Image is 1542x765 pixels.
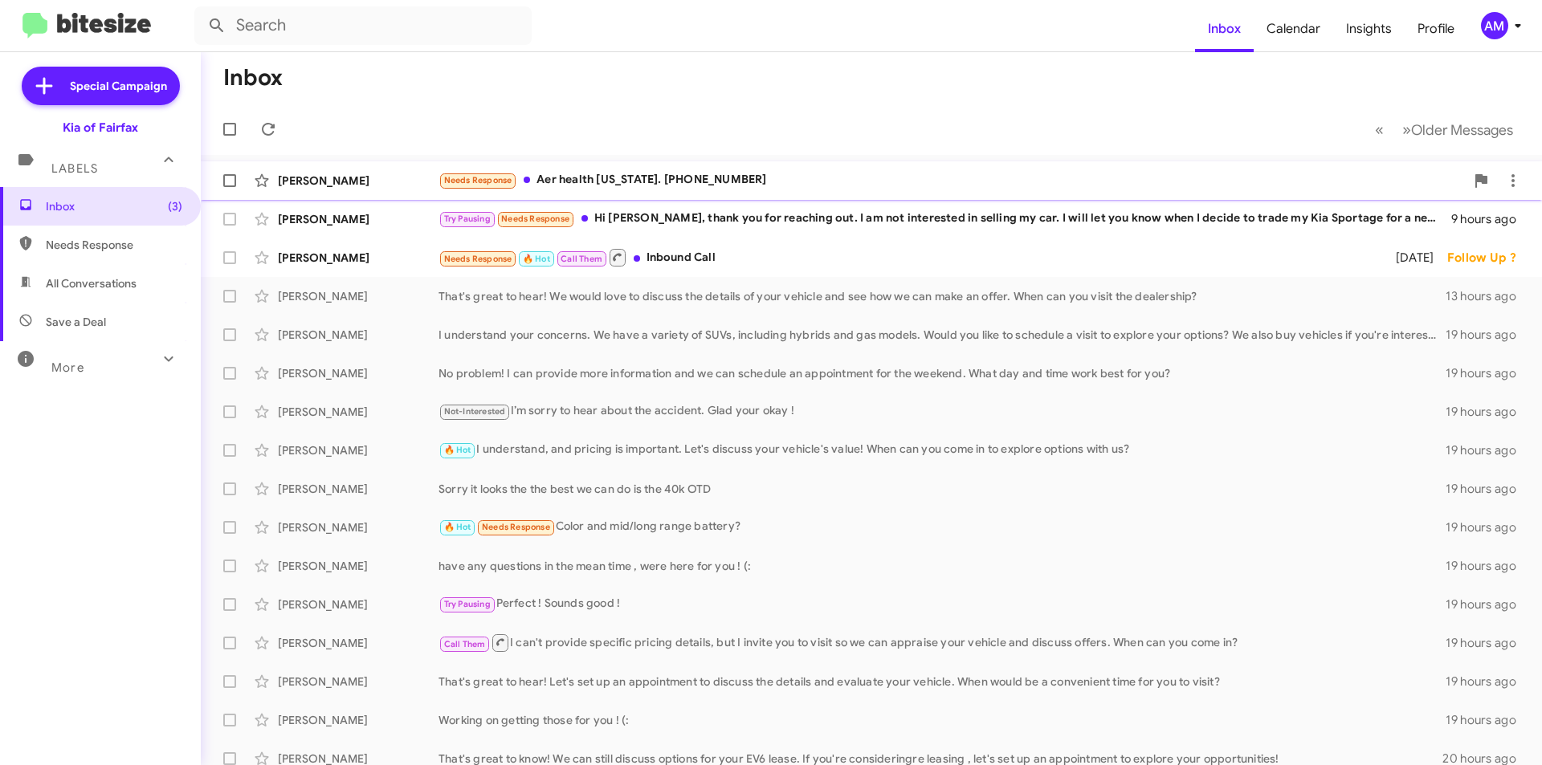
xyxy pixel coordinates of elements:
span: Needs Response [444,254,512,264]
span: Call Them [561,254,602,264]
a: Special Campaign [22,67,180,105]
div: have any questions in the mean time , were here for you ! (: [439,558,1446,574]
div: [PERSON_NAME] [278,481,439,497]
span: « [1375,120,1384,140]
span: 🔥 Hot [444,445,471,455]
div: 19 hours ago [1446,481,1529,497]
div: Color and mid/long range battery? [439,518,1446,536]
div: Follow Up ? [1447,250,1529,266]
div: 19 hours ago [1446,596,1529,612]
div: Working on getting those for you ! (: [439,712,1446,728]
div: [PERSON_NAME] [278,519,439,535]
span: Special Campaign [70,78,167,94]
div: 13 hours ago [1446,288,1529,304]
div: AM [1481,12,1508,39]
button: Previous [1365,113,1393,146]
div: Sorry it looks the the best we can do is the 40k OTD [439,481,1446,497]
div: [PERSON_NAME] [278,404,439,420]
div: [PERSON_NAME] [278,442,439,458]
span: Needs Response [444,175,512,185]
a: Profile [1405,6,1467,52]
div: 19 hours ago [1446,673,1529,690]
div: Inbound Call [439,247,1375,267]
a: Inbox [1195,6,1254,52]
div: That's great to hear! We would love to discuss the details of your vehicle and see how we can mak... [439,288,1446,304]
span: Not-Interested [444,406,506,417]
span: 🔥 Hot [523,254,550,264]
span: 🔥 Hot [444,522,471,532]
div: 19 hours ago [1446,327,1529,343]
div: [PERSON_NAME] [278,173,439,189]
div: Hi [PERSON_NAME], thank you for reaching out. I am not interested in selling my car. I will let y... [439,210,1451,228]
span: Try Pausing [444,599,491,609]
div: Aer health [US_STATE]. [PHONE_NUMBER] [439,171,1465,189]
a: Calendar [1254,6,1333,52]
a: Insights [1333,6,1405,52]
span: Needs Response [482,522,550,532]
div: No problem! I can provide more information and we can schedule an appointment for the weekend. Wh... [439,365,1446,381]
span: Labels [51,161,98,176]
div: 19 hours ago [1446,519,1529,535]
div: [PERSON_NAME] [278,211,439,227]
nav: Page navigation example [1366,113,1523,146]
button: Next [1393,113,1523,146]
div: [PERSON_NAME] [278,327,439,343]
div: [PERSON_NAME] [278,712,439,728]
span: All Conversations [46,275,137,291]
span: More [51,360,84,375]
div: I understand, and pricing is important. Let's discuss your vehicle's value! When can you come in ... [439,441,1446,459]
div: Perfect ! Sounds good ! [439,595,1446,613]
div: [PERSON_NAME] [278,596,439,612]
div: [DATE] [1375,250,1447,266]
span: Needs Response [501,214,569,224]
div: [PERSON_NAME] [278,558,439,574]
h1: Inbox [223,65,283,91]
div: I understand your concerns. We have a variety of SUVs, including hybrids and gas models. Would yo... [439,327,1446,343]
div: [PERSON_NAME] [278,635,439,651]
div: 19 hours ago [1446,635,1529,651]
div: 19 hours ago [1446,558,1529,574]
div: 19 hours ago [1446,404,1529,420]
div: That's great to hear! Let's set up an appointment to discuss the details and evaluate your vehicl... [439,673,1446,690]
span: Try Pausing [444,214,491,224]
div: 19 hours ago [1446,365,1529,381]
span: Needs Response [46,237,182,253]
span: Inbox [46,198,182,214]
div: I can't provide specific pricing details, but I invite you to visit so we can appraise your vehic... [439,633,1446,653]
span: Call Them [444,639,486,649]
div: 19 hours ago [1446,712,1529,728]
div: [PERSON_NAME] [278,673,439,690]
button: AM [1467,12,1524,39]
input: Search [194,6,532,45]
span: Save a Deal [46,314,106,330]
span: (3) [168,198,182,214]
span: » [1402,120,1411,140]
div: 9 hours ago [1451,211,1529,227]
div: [PERSON_NAME] [278,250,439,266]
div: Kia of Fairfax [63,120,138,136]
div: 19 hours ago [1446,442,1529,458]
div: [PERSON_NAME] [278,365,439,381]
span: Older Messages [1411,121,1513,139]
div: I’m sorry to hear about the accident. Glad your okay ! [439,402,1446,421]
div: [PERSON_NAME] [278,288,439,304]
